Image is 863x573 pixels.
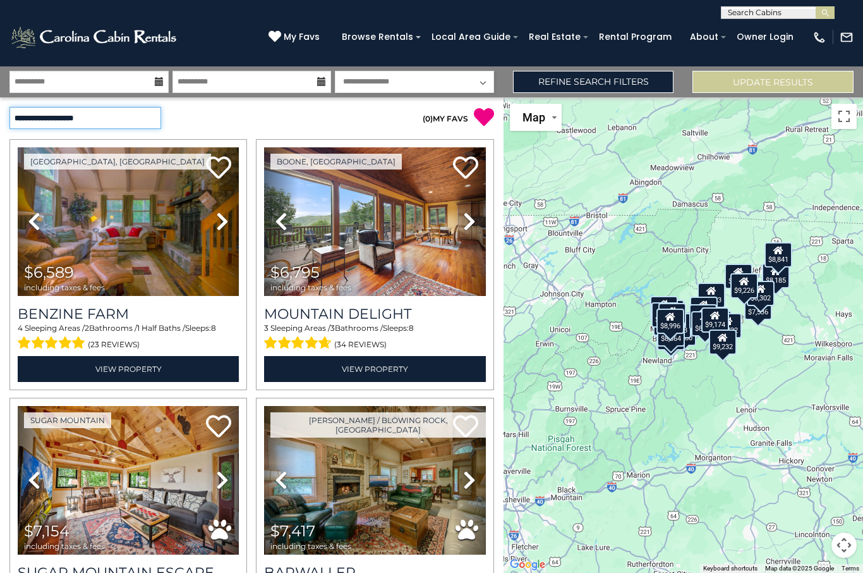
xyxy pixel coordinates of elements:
[703,564,757,573] button: Keyboard shortcuts
[334,336,387,353] span: (34 reviews)
[831,104,857,129] button: Toggle fullscreen view
[507,557,548,573] a: Click to see this area on Google Maps
[656,309,684,334] div: $8,996
[270,522,315,540] span: $7,417
[270,542,351,550] span: including taxes & fees
[264,356,485,382] a: View Property
[206,155,231,182] a: Add to favorites
[264,305,485,323] a: Mountain Delight
[650,296,678,321] div: $8,311
[24,283,105,292] span: including taxes & fees
[270,412,485,438] a: [PERSON_NAME] / Blowing Rock, [GEOGRAPHIC_DATA]
[453,155,478,182] a: Add to favorites
[507,557,548,573] img: Google
[264,147,485,296] img: thumbnail_163275482.jpeg
[812,30,826,44] img: phone-regular-white.png
[18,323,23,333] span: 4
[730,27,800,47] a: Owner Login
[137,323,185,333] span: 1 Half Baths /
[206,414,231,441] a: Add to favorites
[842,565,859,572] a: Terms (opens in new tab)
[831,533,857,558] button: Map camera controls
[270,283,351,292] span: including taxes & fees
[24,542,105,550] span: including taxes & fees
[510,104,562,131] button: Change map style
[709,330,737,355] div: $9,232
[730,273,758,299] div: $9,226
[763,263,790,288] div: $8,185
[264,323,269,333] span: 3
[764,242,792,268] div: $8,841
[593,27,678,47] a: Rental Program
[522,27,587,47] a: Real Estate
[765,565,834,572] span: Map data ©2025 Google
[744,295,772,320] div: $7,536
[658,303,686,328] div: $8,761
[24,522,69,540] span: $7,154
[18,305,239,323] a: Benzine Farm
[692,311,720,336] div: $8,801
[423,114,468,123] a: (0)MY FAVS
[18,406,239,555] img: thumbnail_169106639.jpeg
[697,283,725,308] div: $8,083
[425,114,430,123] span: 0
[330,323,335,333] span: 3
[522,111,545,124] span: Map
[264,406,485,555] img: thumbnail_163260986.jpeg
[264,323,485,353] div: Sleeping Areas / Bathrooms / Sleeps:
[840,30,854,44] img: mail-regular-white.png
[690,304,718,330] div: $8,633
[513,71,674,93] a: Refine Search Filters
[85,323,89,333] span: 2
[284,30,320,44] span: My Favs
[423,114,433,123] span: ( )
[18,147,239,296] img: thumbnail_163264469.jpeg
[652,302,680,328] div: $8,533
[269,30,323,44] a: My Favs
[88,336,140,353] span: (23 reviews)
[690,297,718,322] div: $8,578
[270,154,402,169] a: Boone, [GEOGRAPHIC_DATA]
[684,27,725,47] a: About
[747,281,775,306] div: $8,302
[725,264,752,289] div: $8,862
[692,71,854,93] button: Update Results
[9,25,180,50] img: White-1-2.png
[18,323,239,353] div: Sleeping Areas / Bathrooms / Sleeps:
[211,323,216,333] span: 8
[18,356,239,382] a: View Property
[270,263,320,281] span: $6,795
[425,27,517,47] a: Local Area Guide
[24,263,74,281] span: $6,589
[335,27,419,47] a: Browse Rentals
[409,323,414,333] span: 8
[24,412,111,428] a: Sugar Mountain
[702,307,730,333] div: $9,174
[24,154,211,169] a: [GEOGRAPHIC_DATA], [GEOGRAPHIC_DATA]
